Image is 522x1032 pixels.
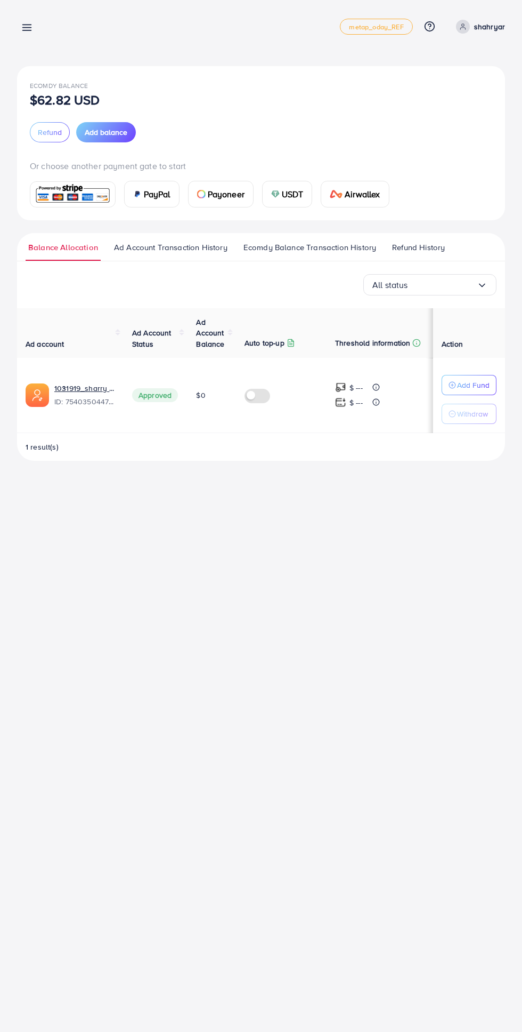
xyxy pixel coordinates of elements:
[335,397,346,408] img: top-up amount
[208,188,244,201] span: Payoneer
[282,188,304,201] span: USDT
[243,242,376,253] span: Ecomdy Balance Transaction History
[262,181,313,207] a: cardUSDT
[132,388,178,402] span: Approved
[85,127,127,138] span: Add balance
[392,242,445,253] span: Refund History
[345,188,380,201] span: Airwallex
[132,327,172,349] span: Ad Account Status
[30,159,492,172] p: Or choose another payment gate to start
[54,383,115,394] a: 1031919_sharry mughal_1755624852344
[196,390,205,401] span: $0
[474,20,505,33] p: shahryar
[30,81,88,90] span: Ecomdy Balance
[197,190,206,198] img: card
[349,23,403,30] span: metap_oday_REF
[26,339,64,349] span: Ad account
[188,181,254,207] a: cardPayoneer
[442,375,496,395] button: Add Fund
[349,381,363,394] p: $ ---
[144,188,170,201] span: PayPal
[38,127,62,138] span: Refund
[442,339,463,349] span: Action
[408,277,477,293] input: Search for option
[30,122,70,142] button: Refund
[363,274,496,295] div: Search for option
[335,382,346,393] img: top-up amount
[321,181,389,207] a: cardAirwallex
[452,20,505,34] a: shahryar
[196,317,224,349] span: Ad Account Balance
[54,396,115,407] span: ID: 7540350447681863698
[330,190,342,198] img: card
[244,337,284,349] p: Auto top-up
[340,19,412,35] a: metap_oday_REF
[457,407,488,420] p: Withdraw
[28,242,98,253] span: Balance Allocation
[30,181,116,207] a: card
[34,183,112,206] img: card
[271,190,280,198] img: card
[76,122,136,142] button: Add balance
[30,93,100,106] p: $62.82 USD
[457,379,490,391] p: Add Fund
[26,442,59,452] span: 1 result(s)
[372,277,408,293] span: All status
[442,404,496,424] button: Withdraw
[124,181,180,207] a: cardPayPal
[133,190,142,198] img: card
[114,242,227,253] span: Ad Account Transaction History
[54,383,115,407] div: <span class='underline'>1031919_sharry mughal_1755624852344</span></br>7540350447681863698
[349,396,363,409] p: $ ---
[335,337,410,349] p: Threshold information
[26,383,49,407] img: ic-ads-acc.e4c84228.svg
